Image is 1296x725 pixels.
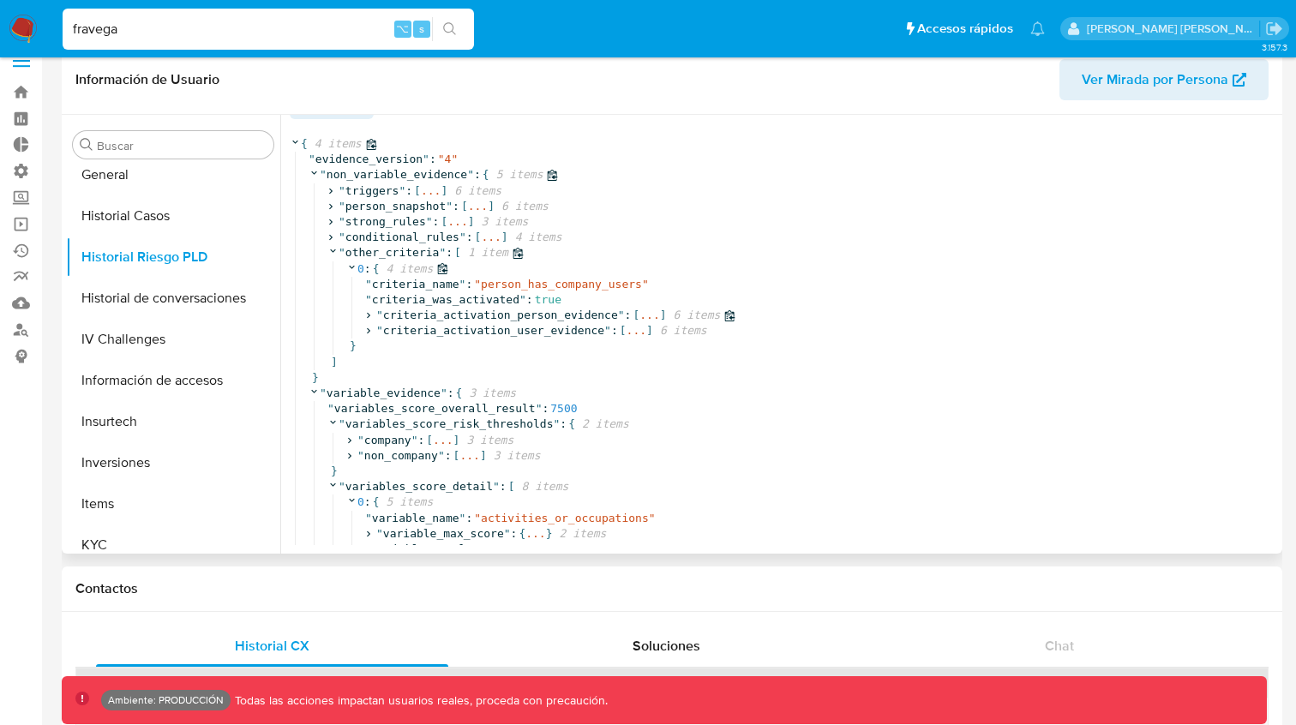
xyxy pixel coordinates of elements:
span: " [365,512,372,524]
span: " [357,434,364,446]
span: } [350,339,357,352]
span: true [535,293,561,306]
span: ... [627,323,646,339]
span: ] [480,448,487,464]
span: [ [441,214,447,230]
p: Ambiente: PRODUCCIÓN [108,697,224,704]
input: Buscar [97,138,267,153]
span: criteria_activation_person_evidence [383,309,618,321]
a: Notificaciones [1030,21,1045,36]
span: conditional_rules [345,231,459,243]
span: " [474,512,481,524]
span: ] [501,230,508,245]
span: " [309,153,315,165]
button: IV Challenges [66,319,280,360]
span: Accesos rápidos [917,20,1013,38]
span: variable_evidence [327,386,441,399]
span: criteria_name [372,278,459,291]
span: 3 items [462,386,516,401]
span: s [419,21,424,37]
span: company [364,434,411,446]
span: ... [459,448,479,464]
input: Buscar usuario o caso... [63,18,474,40]
span: } [331,464,338,477]
span: [ [414,183,421,199]
span: " [536,402,543,415]
div: Id [118,674,270,692]
span: 4 [445,153,452,165]
span: criteria_activation_user_evidence [383,324,604,337]
span: person_has_company_users [481,278,642,291]
span: ... [525,526,545,542]
a: Salir [1265,20,1283,38]
span: [ [426,433,433,448]
span: " [438,153,445,165]
span: other_criteria [345,246,440,259]
span: variable_max_score [383,527,504,540]
span: : [433,214,440,230]
span: : [526,293,533,306]
span: { [373,261,380,277]
span: strong_rules [345,215,426,228]
h1: Información de Usuario [75,71,219,88]
span: " [459,278,466,291]
h1: Contactos [75,580,1269,597]
span: ... [433,433,453,448]
span: triggers [345,184,399,197]
span: [ [461,199,468,214]
span: " [446,200,453,213]
span: " [339,417,345,430]
span: " [604,324,611,337]
span: " [504,527,511,540]
span: 7500 [550,402,577,415]
span: 4 items [379,261,433,277]
button: Inversiones [66,442,280,483]
span: : [479,542,486,555]
span: Ver Mirada por Persona [1082,59,1228,100]
span: : [625,308,632,323]
span: : [417,433,424,448]
span: : [465,512,472,524]
span: " [365,278,372,291]
span: 1 item [461,245,508,261]
span: " [339,246,345,259]
span: : [405,183,412,199]
span: " [438,449,445,462]
span: ] [646,323,653,339]
span: " [553,417,560,430]
span: 8 items [515,479,569,494]
span: { [483,167,489,183]
span: ] [331,356,338,368]
span: " [376,527,383,540]
span: : [445,448,452,464]
span: 2 items [575,416,629,432]
button: Información de accesos [66,360,280,401]
span: " [426,215,433,228]
span: [ [475,230,482,245]
span: [ [453,448,460,464]
span: 1750 [488,542,514,555]
span: : [446,245,453,261]
span: 5 items [489,167,543,183]
button: Items [66,483,280,524]
span: " [411,434,418,446]
span: 6 items [653,323,707,339]
span: 6 items [667,308,721,323]
span: " [474,278,481,291]
span: ] [441,183,447,199]
button: KYC [66,524,280,566]
span: ... [421,183,441,199]
span: " [423,153,429,165]
span: Soluciones [633,636,700,656]
span: " [357,449,364,462]
span: 3 items [487,448,541,464]
div: Estado [294,674,446,692]
button: Buscar [80,138,93,152]
span: 5 items [379,494,433,510]
span: variable_name [372,512,459,524]
span: " [339,215,345,228]
span: " [320,168,327,181]
span: " [339,200,345,213]
span: Historial CX [235,636,309,656]
span: } [546,526,553,542]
